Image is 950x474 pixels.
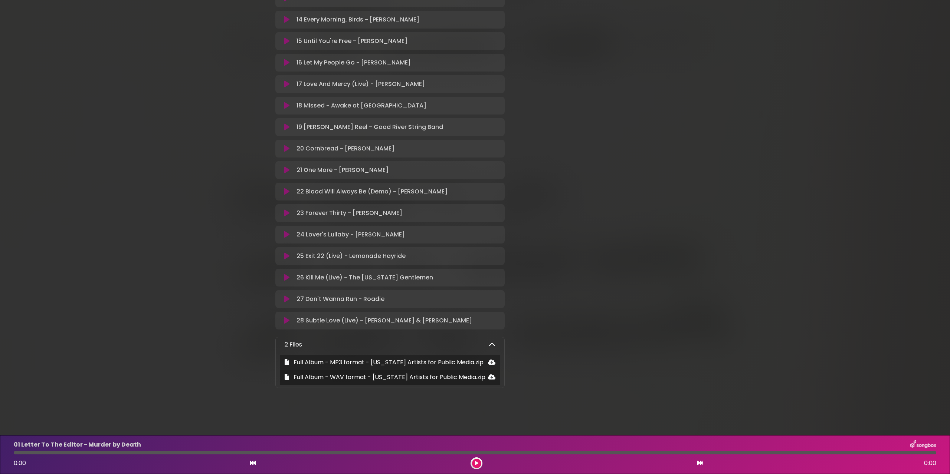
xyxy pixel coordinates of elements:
[297,295,384,304] p: 27 Don't Wanna Run - Roadie
[297,144,394,153] p: 20 Cornbread - [PERSON_NAME]
[297,230,405,239] p: 24 Lover's Lullaby - [PERSON_NAME]
[285,340,302,349] p: 2 Files
[297,316,472,325] p: 28 Subtle Love (Live) - [PERSON_NAME] & [PERSON_NAME]
[297,209,402,218] p: 23 Forever Thirty - [PERSON_NAME]
[297,58,411,67] p: 16 Let My People Go - [PERSON_NAME]
[297,80,425,89] p: 17 Love And Mercy (Live) - [PERSON_NAME]
[297,273,433,282] p: 26 Kill Me (Live) - The [US_STATE] Gentlemen
[297,187,448,196] p: 22 Blood Will Always Be (Demo) - [PERSON_NAME]
[294,358,484,367] span: Full Album - MP3 format - [US_STATE] Artists for Public Media.zip
[297,37,407,46] p: 15 Until You're Free - [PERSON_NAME]
[297,252,406,261] p: 25 Exit 22 (Live) - Lemonade Hayride
[297,123,443,132] p: 19 [PERSON_NAME] Reel - Good River String Band
[297,166,389,175] p: 21 One More - [PERSON_NAME]
[297,101,426,110] p: 18 Missed - Awake at [GEOGRAPHIC_DATA]
[294,373,485,381] span: Full Album - WAV format - [US_STATE] Artists for Public Media.zip
[297,15,419,24] p: 14 Every Morning, Birds - [PERSON_NAME]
